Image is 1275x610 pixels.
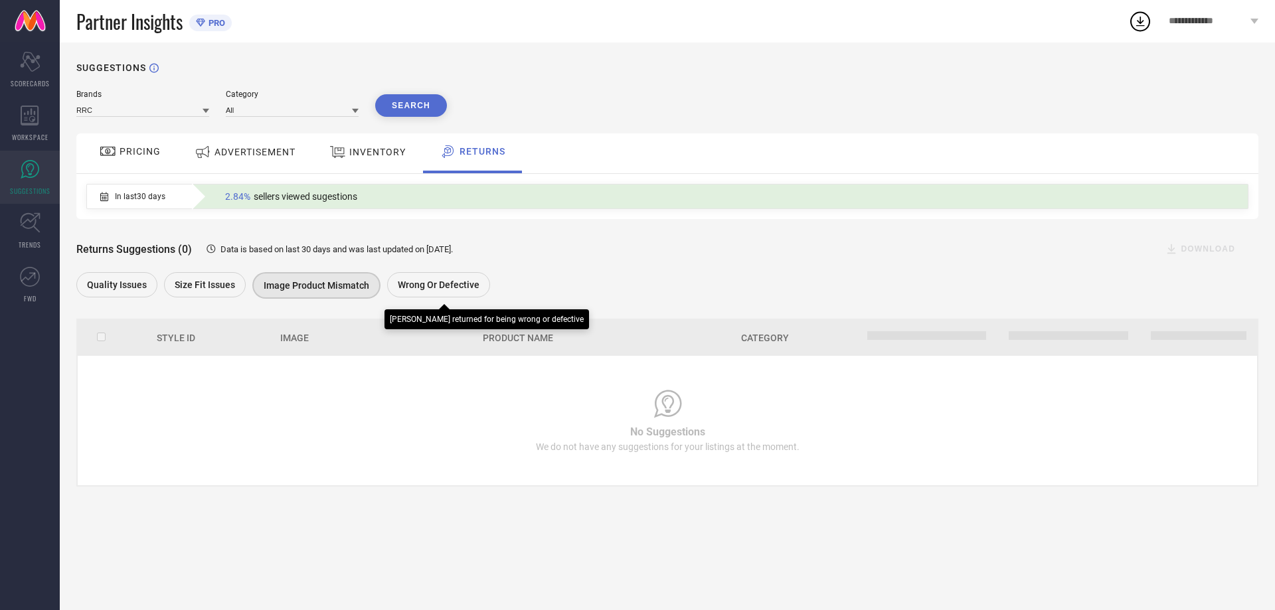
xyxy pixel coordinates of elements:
span: INVENTORY [349,147,406,157]
span: PRO [205,18,225,28]
h1: SUGGESTIONS [76,62,146,73]
div: Open download list [1128,9,1152,33]
span: ADVERTISEMENT [214,147,296,157]
span: Category [741,333,789,343]
span: Returns Suggestions (0) [76,243,192,256]
span: TRENDS [19,240,41,250]
button: Search [375,94,447,117]
span: PRICING [120,146,161,157]
span: FWD [24,293,37,303]
div: Brands [76,90,209,99]
span: WORKSPACE [12,132,48,142]
span: Quality issues [87,279,147,290]
span: Image product mismatch [264,280,369,291]
div: [PERSON_NAME] returned for being wrong or defective [390,315,584,324]
span: SUGGESTIONS [10,186,50,196]
span: RETURNS [460,146,505,157]
span: No Suggestions [630,425,705,438]
span: SCORECARDS [11,78,50,88]
span: Size fit issues [175,279,235,290]
span: In last 30 days [115,192,165,201]
span: Data is based on last 30 days and was last updated on [DATE] . [220,244,453,254]
span: Style Id [157,333,195,343]
span: We do not have any suggestions for your listings at the moment. [536,441,800,452]
span: sellers viewed sugestions [254,191,357,202]
span: Wrong or Defective [398,279,479,290]
span: Product Name [483,333,553,343]
span: Image [280,333,309,343]
div: Percentage of sellers who have viewed suggestions for the current Insight Type [218,188,364,205]
span: Partner Insights [76,8,183,35]
span: 2.84% [225,191,250,202]
div: Category [226,90,359,99]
